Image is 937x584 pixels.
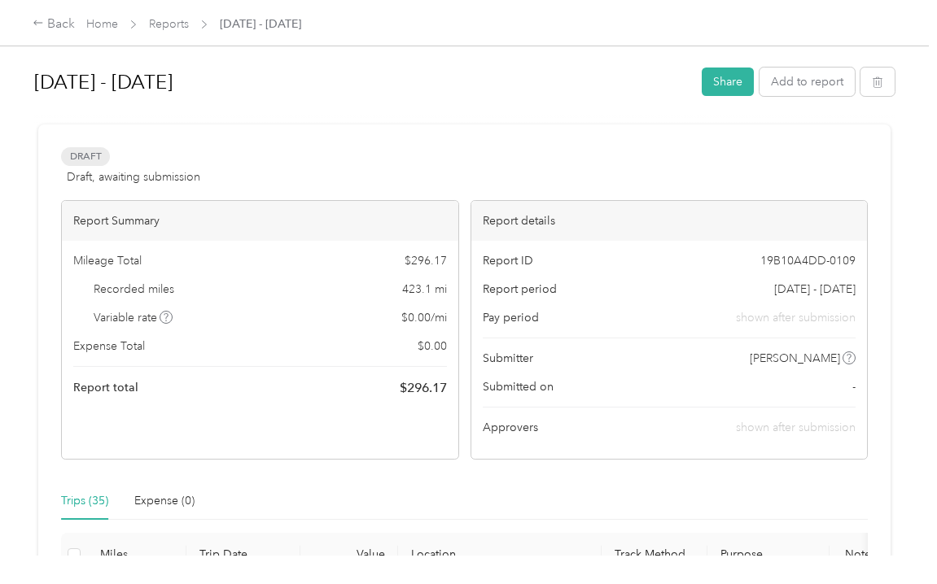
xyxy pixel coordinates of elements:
[401,309,447,326] span: $ 0.00 / mi
[61,147,110,166] span: Draft
[220,15,301,33] span: [DATE] - [DATE]
[33,15,75,34] div: Back
[87,533,186,577] th: Miles
[73,252,142,269] span: Mileage Total
[852,378,856,395] span: -
[707,533,830,577] th: Purpose
[602,533,707,577] th: Track Method
[846,493,937,584] iframe: Everlance-gr Chat Button Frame
[483,281,557,298] span: Report period
[483,378,554,395] span: Submitted on
[483,309,539,326] span: Pay period
[62,201,458,241] div: Report Summary
[418,338,447,355] span: $ 0.00
[149,17,189,31] a: Reports
[94,309,173,326] span: Variable rate
[702,68,754,96] button: Share
[830,533,891,577] th: Notes
[61,492,108,510] div: Trips (35)
[483,252,533,269] span: Report ID
[34,63,690,102] h1: 9/10/25 - 9/26/25
[774,281,856,298] span: [DATE] - [DATE]
[760,68,855,96] button: Add to report
[398,533,602,577] th: Location
[73,338,145,355] span: Expense Total
[736,421,856,434] span: shown after submission
[300,533,398,577] th: Value
[186,533,300,577] th: Trip Date
[94,281,174,298] span: Recorded miles
[405,252,447,269] span: $ 296.17
[471,201,868,241] div: Report details
[750,350,840,367] span: [PERSON_NAME]
[736,309,856,326] span: shown after submission
[483,419,538,436] span: Approvers
[67,168,200,185] span: Draft, awaiting submission
[760,252,856,269] span: 19B10A4DD-0109
[73,379,138,396] span: Report total
[134,492,195,510] div: Expense (0)
[86,17,118,31] a: Home
[483,350,533,367] span: Submitter
[402,281,447,298] span: 423.1 mi
[400,378,447,398] span: $ 296.17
